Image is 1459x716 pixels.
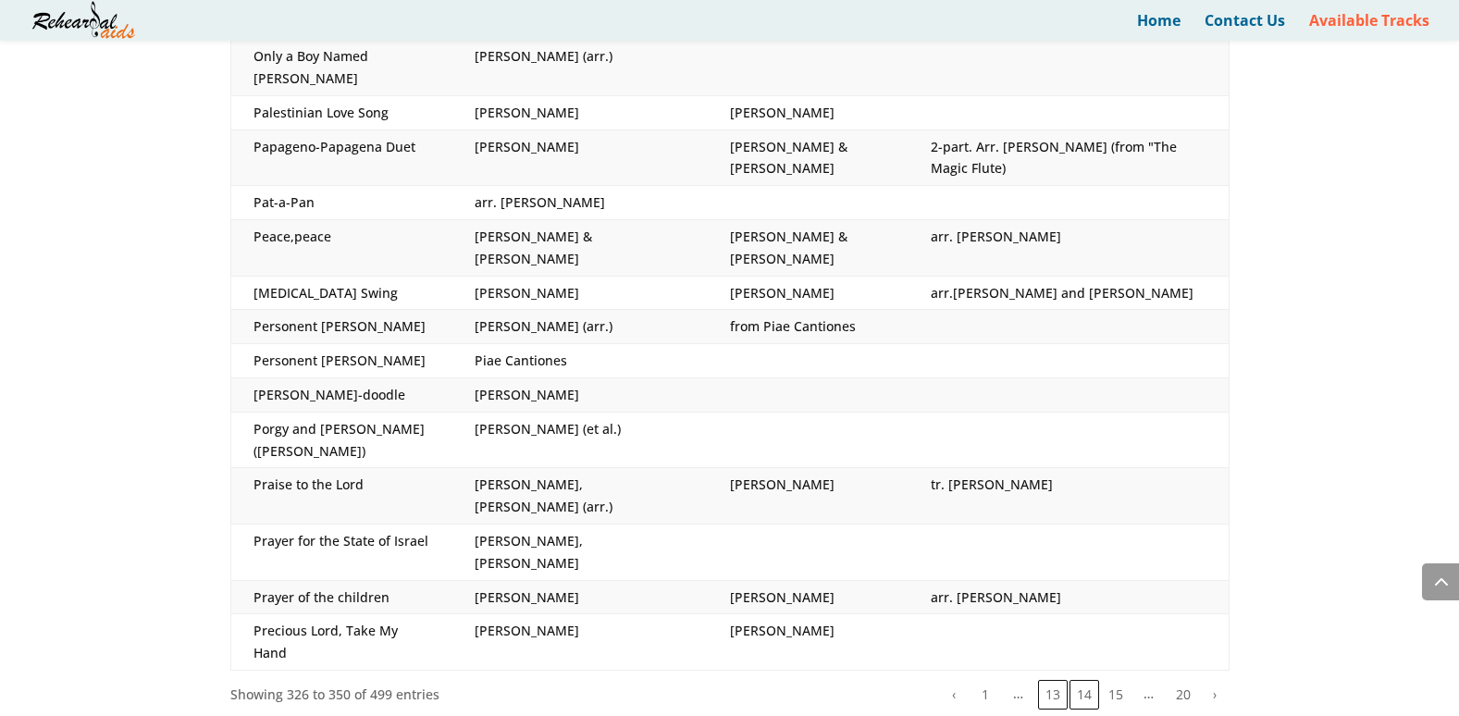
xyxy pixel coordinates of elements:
td: [PERSON_NAME], [PERSON_NAME] [452,524,707,580]
button: Next [1200,680,1230,710]
a: Home [1137,14,1181,41]
td: Prayer for the State of Israel [230,524,452,580]
td: Only a Boy Named [PERSON_NAME] [230,40,452,96]
td: [PERSON_NAME] (et al.) [452,412,707,468]
td: [PERSON_NAME] (arr.) [452,40,707,96]
button: 13 [1038,680,1068,710]
td: Porgy and [PERSON_NAME] ([PERSON_NAME]) [230,412,452,468]
td: [PERSON_NAME] [452,614,707,671]
span: … [1131,685,1167,702]
button: 1 [971,680,1000,710]
button: Previous [939,680,969,710]
td: [PERSON_NAME] & [PERSON_NAME] [708,220,909,277]
td: arr. [PERSON_NAME] [452,186,707,220]
td: arr. [PERSON_NAME] [909,220,1229,277]
a: Available Tracks [1309,14,1429,41]
td: Precious Lord, Take My Hand [230,614,452,671]
td: [PERSON_NAME] [452,580,707,614]
td: [PERSON_NAME]-doodle [230,377,452,412]
td: [PERSON_NAME] [708,580,909,614]
td: [PERSON_NAME], [PERSON_NAME] (arr.) [452,468,707,525]
span: … [1000,685,1036,702]
td: [PERSON_NAME] [452,377,707,412]
td: [PERSON_NAME] [708,95,909,130]
button: 14 [1070,680,1099,710]
td: [PERSON_NAME] [708,614,909,671]
td: Prayer of the children [230,580,452,614]
button: 15 [1101,680,1131,710]
td: Palestinian Love Song [230,95,452,130]
nav: pagination [937,680,1230,710]
button: 20 [1168,680,1198,710]
div: Showing 326 to 350 of 499 entries [230,684,439,706]
td: from Piae Cantiones [708,310,909,344]
td: Papageno-Papagena Duet [230,130,452,186]
a: Contact Us [1205,14,1285,41]
td: arr. [PERSON_NAME] [909,580,1229,614]
td: 2-part. Arr. [PERSON_NAME] (from "The Magic Flute) [909,130,1229,186]
td: Praise to the Lord [230,468,452,525]
td: [PERSON_NAME] (arr.) [452,310,707,344]
td: [PERSON_NAME] & [PERSON_NAME] [452,220,707,277]
td: Piae Cantiones [452,344,707,378]
td: Peace,peace [230,220,452,277]
td: [PERSON_NAME] [452,130,707,186]
td: [PERSON_NAME] & [PERSON_NAME] [708,130,909,186]
td: [PERSON_NAME] [452,95,707,130]
td: arr.[PERSON_NAME] and [PERSON_NAME] [909,276,1229,310]
td: Pat-a-Pan [230,186,452,220]
td: Personent [PERSON_NAME] [230,344,452,378]
td: [PERSON_NAME] [708,276,909,310]
td: tr. [PERSON_NAME] [909,468,1229,525]
td: Personent [PERSON_NAME] [230,310,452,344]
td: [MEDICAL_DATA] Swing [230,276,452,310]
td: [PERSON_NAME] [452,276,707,310]
td: [PERSON_NAME] [708,468,909,525]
